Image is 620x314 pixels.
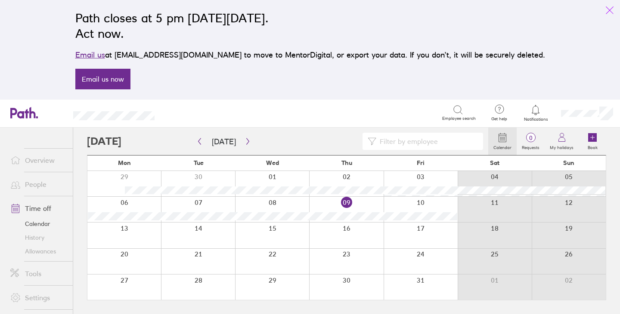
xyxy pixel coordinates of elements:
[517,134,545,141] span: 0
[488,128,517,155] a: Calendar
[3,231,73,244] a: History
[205,134,243,149] button: [DATE]
[522,117,550,122] span: Notifications
[517,128,545,155] a: 0Requests
[417,159,425,166] span: Fri
[563,159,574,166] span: Sun
[384,221,457,229] a: +4 more
[376,133,478,149] input: Filter by employee
[3,289,73,306] a: Settings
[488,143,517,150] label: Calendar
[442,116,476,121] span: Employee search
[341,159,352,166] span: Thu
[236,221,309,229] a: +3 more
[178,109,200,116] div: Search
[545,128,579,155] a: My holidays
[162,221,235,229] a: +2 more
[522,104,550,122] a: Notifications
[579,128,606,155] a: Book
[3,265,73,282] a: Tools
[194,159,204,166] span: Tue
[583,143,603,150] label: Book
[517,143,545,150] label: Requests
[3,152,73,169] a: Overview
[75,10,545,41] h2: Path closes at 5 pm [DATE][DATE]. Act now.
[88,221,161,229] a: +3 more
[490,159,499,166] span: Sat
[3,244,73,258] a: Allowances
[118,159,131,166] span: Mon
[266,159,279,166] span: Wed
[485,116,513,122] span: Get help
[3,200,73,217] a: Time off
[3,217,73,231] a: Calendar
[75,50,105,59] a: Email us
[3,176,73,193] a: People
[75,49,545,61] p: at [EMAIL_ADDRESS][DOMAIN_NAME] to move to MentorDigital, or export your data. If you don’t, it w...
[545,143,579,150] label: My holidays
[75,69,130,89] a: Email us now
